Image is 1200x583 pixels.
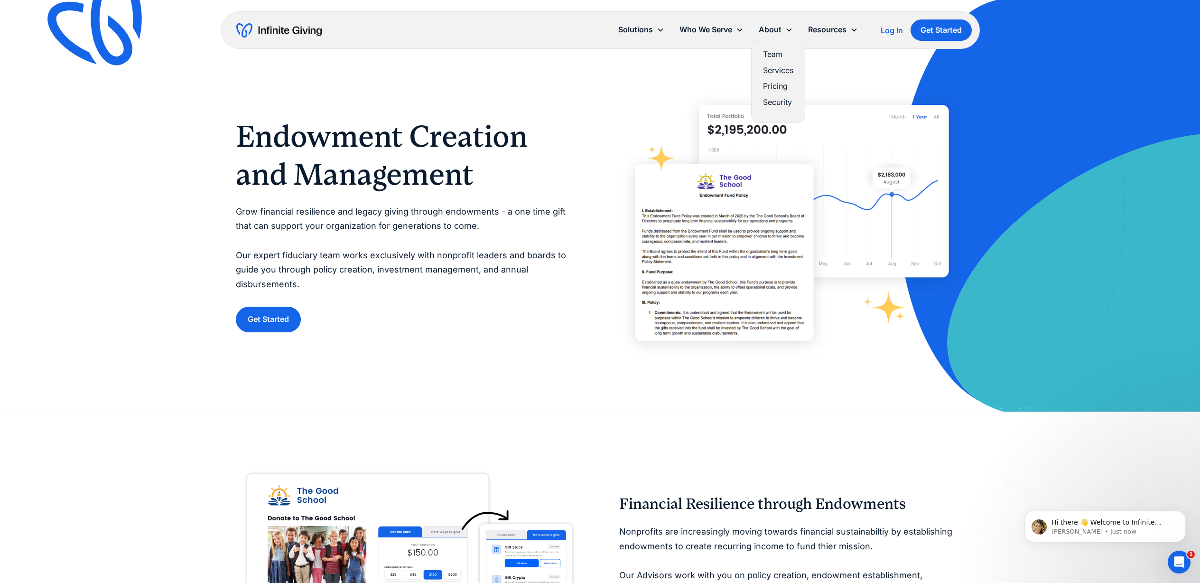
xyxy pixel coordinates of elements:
[881,25,903,36] a: Log In
[763,80,793,93] a: Pricing
[1010,491,1200,557] iframe: Intercom notifications message
[619,495,965,513] h2: Financial Resilience through Endowments
[236,205,581,292] p: Grow financial resilience and legacy giving through endowments - a one time gift that can support...
[911,19,972,41] a: Get Started
[672,19,751,40] div: Who We Serve
[619,91,965,358] img: Infinite Giving’s endowment software makes it easy for donors to give.
[763,64,793,77] a: Services
[1168,551,1191,574] iframe: Intercom live chat
[800,19,865,40] div: Resources
[751,40,805,123] nav: About
[763,96,793,109] a: Security
[759,23,781,36] div: About
[808,23,847,36] div: Resources
[1187,551,1195,558] span: 1
[236,23,322,38] a: home
[618,23,653,36] div: Solutions
[881,27,903,34] div: Log In
[611,19,672,40] div: Solutions
[763,48,793,61] a: Team
[751,19,800,40] div: About
[236,117,581,193] h1: Endowment Creation and Management
[679,23,732,36] div: Who We Serve
[236,307,301,332] a: Get Started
